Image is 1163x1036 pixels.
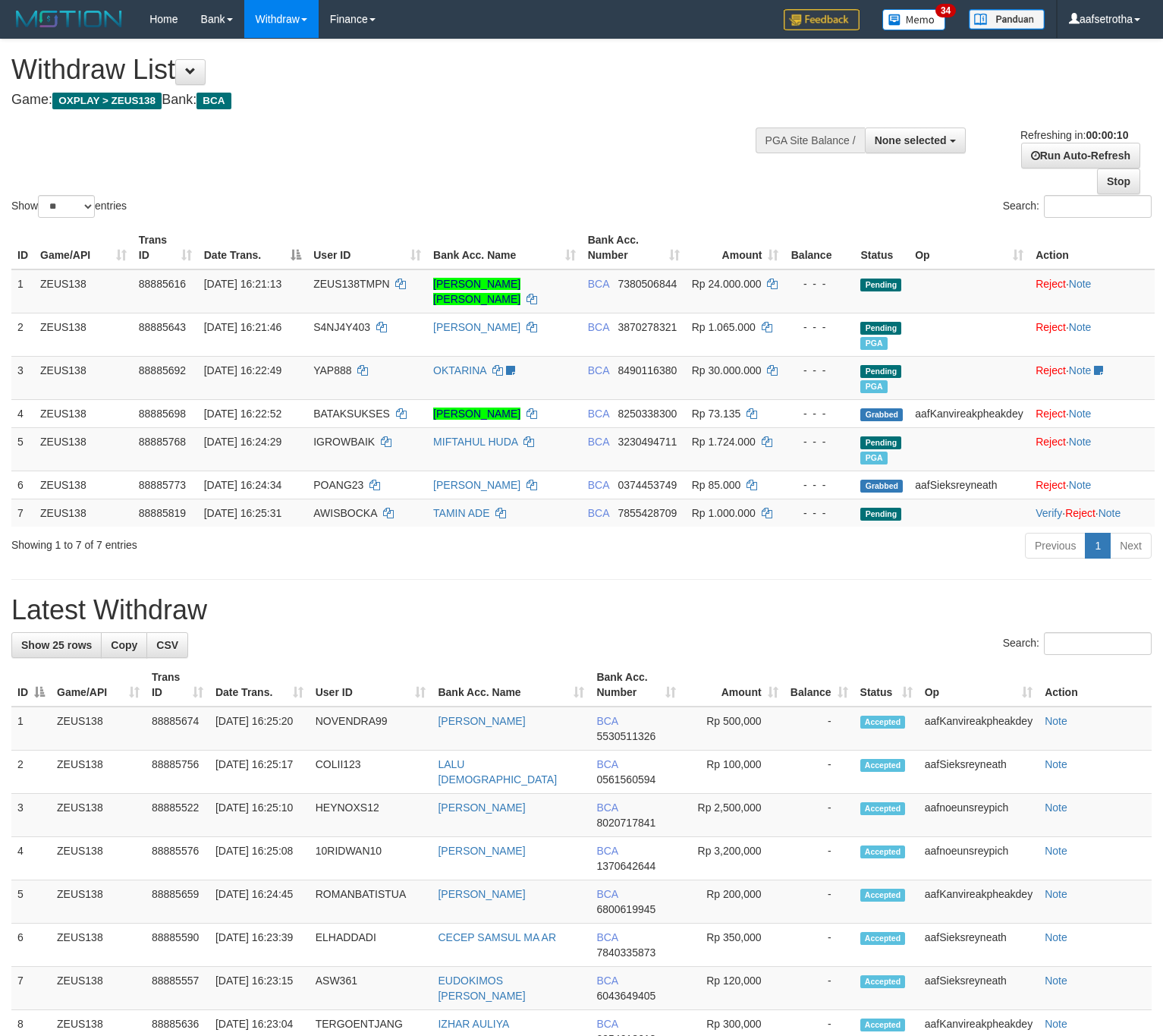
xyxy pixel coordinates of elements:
div: - - - [791,505,848,521]
th: ID [11,226,34,269]
td: 88885659 [146,880,209,924]
a: 1 [1085,533,1111,559]
span: Accepted [860,759,906,772]
span: Copy [111,639,137,651]
a: [PERSON_NAME] [438,845,525,857]
td: 88885674 [146,707,209,751]
button: None selected [865,128,966,153]
span: Copy 0561560594 to clipboard [596,773,655,786]
span: Copy 3230494711 to clipboard [618,436,677,448]
td: aafKanvireakpheakdey [919,880,1039,924]
a: Note [1045,845,1067,857]
span: Pending [860,508,901,521]
span: Pending [860,322,901,335]
span: Accepted [860,802,906,815]
span: BCA [588,364,609,376]
td: 88885590 [146,924,209,967]
span: Accepted [860,1019,906,1031]
td: ZEUS138 [51,751,146,794]
a: Note [1045,975,1067,987]
span: 88885692 [139,364,186,376]
span: Pending [860,365,901,378]
td: ZEUS138 [34,269,133,313]
a: [PERSON_NAME] [433,408,520,420]
span: Copy 0374453749 to clipboard [618,479,677,491]
th: Trans ID: activate to sort column ascending [133,226,198,269]
span: Copy 7855428709 to clipboard [618,507,677,519]
span: S4NJ4Y403 [313,321,370,333]
th: Bank Acc. Name: activate to sort column ascending [432,663,590,707]
span: Rp 1.724.000 [692,436,756,448]
td: [DATE] 16:23:15 [209,967,310,1010]
a: Show 25 rows [11,632,102,658]
th: Op: activate to sort column ascending [919,663,1039,707]
span: Pending [860,436,901,449]
a: Note [1045,758,1067,770]
td: ZEUS138 [34,427,133,471]
th: Balance [784,226,854,269]
a: Note [1069,321,1092,333]
a: Reject [1036,408,1066,420]
td: 7 [11,499,34,527]
th: Bank Acc. Number: activate to sort column ascending [582,226,686,269]
span: Accepted [860,889,906,902]
td: [DATE] 16:25:10 [209,794,310,837]
span: 88885768 [139,436,186,448]
span: Rp 1.000.000 [692,507,756,519]
a: Next [1110,533,1152,559]
span: Refreshing in: [1020,129,1128,141]
td: Rp 350,000 [682,924,784,967]
th: Bank Acc. Number: activate to sort column ascending [590,663,682,707]
th: Game/API: activate to sort column ascending [34,226,133,269]
td: aafSieksreyneath [919,967,1039,1010]
span: Marked by aafsolysreylen [860,452,887,464]
span: BCA [596,888,618,900]
a: IZHAR AULIYA [438,1018,509,1030]
td: 2 [11,313,34,356]
td: 88885522 [146,794,209,837]
span: CSV [156,639,178,651]
td: 88885557 [146,967,209,1010]
td: aafKanvireakpheakdey [909,399,1029,427]
td: ZEUS138 [34,313,133,356]
span: Copy 7380506844 to clipboard [618,278,677,290]
input: Search: [1044,195,1152,218]
td: ZEUS138 [34,499,133,527]
td: [DATE] 16:24:45 [209,880,310,924]
span: [DATE] 16:21:46 [204,321,281,333]
a: Reject [1036,278,1066,290]
span: Grabbed [860,480,903,493]
strong: 00:00:10 [1086,129,1128,141]
a: Note [1069,436,1092,448]
td: aafSieksreyneath [909,471,1029,499]
span: Rp 24.000.000 [692,278,762,290]
td: 6 [11,924,51,967]
td: 5 [11,427,34,471]
h1: Withdraw List [11,55,760,85]
span: Accepted [860,845,906,858]
td: aafSieksreyneath [919,924,1039,967]
th: Date Trans.: activate to sort column descending [198,226,308,269]
div: - - - [791,434,848,449]
td: ROMANBATISTUA [310,880,432,924]
td: Rp 500,000 [682,707,784,751]
td: - [784,924,854,967]
a: MIFTAHUL HUDA [433,436,517,448]
td: - [784,794,854,837]
span: Show 25 rows [21,639,92,651]
a: CSV [146,632,188,658]
td: - [784,751,854,794]
td: 6 [11,471,34,499]
td: ZEUS138 [51,837,146,880]
span: Copy 3870278321 to clipboard [618,321,677,333]
a: [PERSON_NAME] [433,321,520,333]
td: 1 [11,707,51,751]
img: MOTION_logo.png [11,8,127,30]
td: ZEUS138 [34,356,133,399]
div: - - - [791,320,848,335]
td: Rp 200,000 [682,880,784,924]
span: Copy 8250338300 to clipboard [618,408,677,420]
a: OKTARINA [433,364,486,376]
span: Marked by aafmaleo [860,380,887,393]
th: User ID: activate to sort column ascending [310,663,432,707]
